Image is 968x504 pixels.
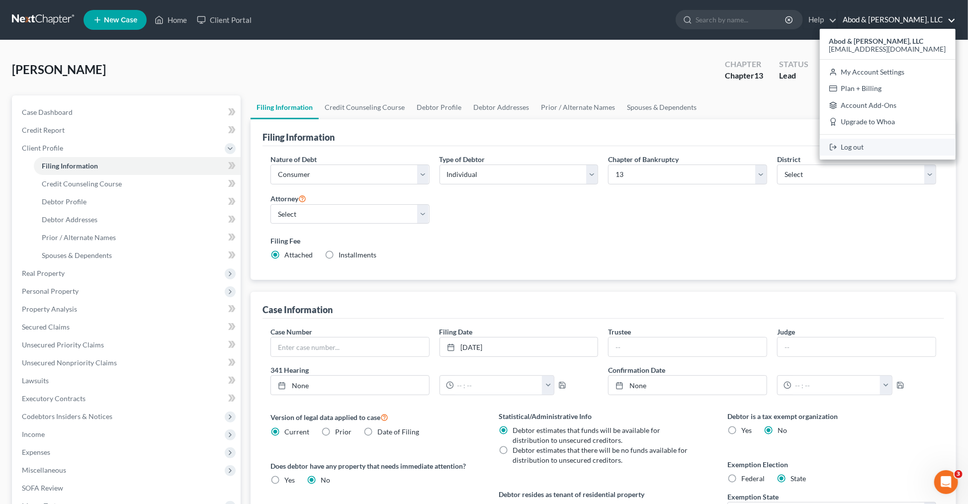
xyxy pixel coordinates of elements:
[14,300,241,318] a: Property Analysis
[440,327,473,337] label: Filing Date
[820,139,956,156] a: Log out
[22,376,49,385] span: Lawsuits
[339,251,376,259] span: Installments
[513,426,661,444] span: Debtor estimates that funds will be available for distribution to unsecured creditors.
[284,251,313,259] span: Attached
[608,154,679,165] label: Chapter of Bankruptcy
[270,154,317,165] label: Nature of Debt
[779,70,808,82] div: Lead
[22,466,66,474] span: Miscellaneous
[271,337,429,356] input: Enter case number...
[820,29,956,160] div: Abod & [PERSON_NAME], LLC
[377,427,419,436] span: Date of Filing
[104,16,137,24] span: New Case
[22,323,70,331] span: Secured Claims
[284,427,309,436] span: Current
[42,179,122,188] span: Credit Counseling Course
[14,336,241,354] a: Unsecured Priority Claims
[803,11,837,29] a: Help
[411,95,467,119] a: Debtor Profile
[14,354,241,372] a: Unsecured Nonpriority Claims
[777,154,800,165] label: District
[34,211,241,229] a: Debtor Addresses
[34,175,241,193] a: Credit Counseling Course
[454,376,543,395] input: -- : --
[14,103,241,121] a: Case Dashboard
[34,193,241,211] a: Debtor Profile
[14,372,241,390] a: Lawsuits
[696,10,787,29] input: Search by name...
[14,390,241,408] a: Executory Contracts
[284,476,295,484] span: Yes
[778,337,936,356] input: --
[608,327,631,337] label: Trustee
[42,233,116,242] span: Prior / Alternate Names
[727,411,936,421] label: Debtor is a tax exempt organization
[263,304,333,316] div: Case Information
[22,305,77,313] span: Property Analysis
[777,327,795,337] label: Judge
[22,126,65,134] span: Credit Report
[34,247,241,264] a: Spouses & Dependents
[609,337,767,356] input: --
[22,358,117,367] span: Unsecured Nonpriority Claims
[14,479,241,497] a: SOFA Review
[741,474,765,483] span: Federal
[838,11,956,29] a: Abod & [PERSON_NAME], LLC
[440,337,598,356] a: [DATE]
[22,269,65,277] span: Real Property
[270,192,306,204] label: Attorney
[725,59,763,70] div: Chapter
[270,411,479,423] label: Version of legal data applied to case
[829,37,924,45] strong: Abod & [PERSON_NAME], LLC
[792,376,880,395] input: -- : --
[440,154,485,165] label: Type of Debtor
[34,157,241,175] a: Filing Information
[820,80,956,97] a: Plan + Billing
[725,70,763,82] div: Chapter
[263,131,335,143] div: Filing Information
[14,121,241,139] a: Credit Report
[820,64,956,81] a: My Account Settings
[603,365,941,375] label: Confirmation Date
[265,365,604,375] label: 341 Hearing
[42,162,98,170] span: Filing Information
[335,427,352,436] span: Prior
[251,95,319,119] a: Filing Information
[14,318,241,336] a: Secured Claims
[42,197,87,206] span: Debtor Profile
[42,215,97,224] span: Debtor Addresses
[150,11,192,29] a: Home
[22,108,73,116] span: Case Dashboard
[270,327,312,337] label: Case Number
[499,489,708,500] label: Debtor resides as tenant of residential property
[22,287,79,295] span: Personal Property
[319,95,411,119] a: Credit Counseling Course
[22,412,112,420] span: Codebtors Insiders & Notices
[621,95,703,119] a: Spouses & Dependents
[22,484,63,492] span: SOFA Review
[22,448,50,456] span: Expenses
[22,430,45,438] span: Income
[270,461,479,471] label: Does debtor have any property that needs immediate attention?
[22,144,63,152] span: Client Profile
[791,474,806,483] span: State
[192,11,257,29] a: Client Portal
[34,229,241,247] a: Prior / Alternate Names
[727,459,936,470] label: Exemption Election
[22,394,86,403] span: Executory Contracts
[829,45,946,53] span: [EMAIL_ADDRESS][DOMAIN_NAME]
[820,114,956,131] a: Upgrade to Whoa
[499,411,708,421] label: Statistical/Administrative Info
[778,426,787,434] span: No
[727,492,779,502] label: Exemption State
[321,476,330,484] span: No
[741,426,752,434] span: Yes
[271,376,429,395] a: None
[22,340,104,349] span: Unsecured Priority Claims
[820,97,956,114] a: Account Add-Ons
[270,236,936,246] label: Filing Fee
[609,376,767,395] a: None
[754,71,763,80] span: 13
[12,62,106,77] span: [PERSON_NAME]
